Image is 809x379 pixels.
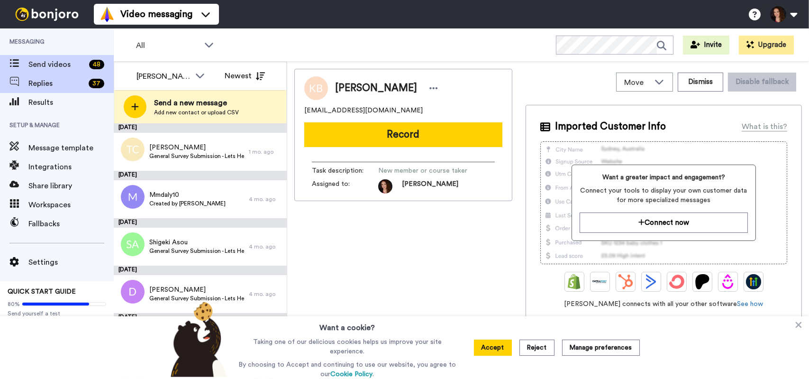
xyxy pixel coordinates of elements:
img: d.png [121,280,145,304]
div: [DATE] [114,171,287,180]
div: 1 mo. ago [249,148,282,156]
a: See how [737,301,764,307]
span: QUICK START GUIDE [8,288,76,295]
span: [PERSON_NAME] [149,143,244,152]
span: Video messaging [120,8,192,21]
a: Cookie Policy [330,371,373,378]
img: bear-with-cookie.png [162,301,232,377]
span: Workspaces [28,199,114,211]
span: [PERSON_NAME] connects with all your other software [540,299,787,309]
div: 48 [89,60,104,69]
span: Settings [28,257,114,268]
img: f1b73c6d-a058-4563-9fbb-190832f20509-1560342424.jpg [378,179,392,194]
img: Drip [720,274,736,289]
img: ActiveCampaign [644,274,659,289]
button: Disable fallback [728,73,796,92]
span: Shigeki Asou [149,238,244,247]
span: Message template [28,142,114,154]
span: Results [28,97,114,108]
img: tc.png [121,138,145,161]
img: Hubspot [618,274,633,289]
div: [DATE] [114,218,287,228]
button: Invite [683,36,729,55]
button: Dismiss [678,73,723,92]
span: 80% [8,300,20,308]
span: New member or course taker [378,166,468,176]
span: Fallbacks [28,218,114,230]
img: Image of Kurt Barney [304,76,328,100]
span: Replies [28,78,85,89]
span: Integrations [28,161,114,173]
img: Shopify [567,274,582,289]
span: [PERSON_NAME] [335,81,417,95]
span: General Survey Submission - Lets Help!! [149,152,244,160]
button: Record [304,122,502,147]
h3: Want a cookie? [319,316,375,333]
div: 4 mo. ago [249,290,282,298]
span: Move [624,77,650,88]
div: 4 mo. ago [249,243,282,250]
button: Upgrade [739,36,794,55]
div: [PERSON_NAME] [136,71,191,82]
div: [DATE] [114,123,287,133]
button: Reject [519,340,554,356]
p: Taking one of our delicious cookies helps us improve your site experience. [236,337,458,356]
span: Want a greater impact and engagement? [580,173,748,182]
img: Ontraport [592,274,608,289]
p: By choosing to Accept and continuing to use our website, you agree to our . [236,360,458,379]
img: sa.png [121,232,145,256]
img: vm-color.svg [100,7,115,22]
button: Accept [474,340,512,356]
button: Manage preferences [562,340,640,356]
span: Send videos [28,59,85,70]
div: What is this? [742,121,787,132]
span: Task description : [312,166,378,176]
img: Patreon [695,274,710,289]
div: [DATE] [114,313,287,323]
button: Newest [218,66,272,85]
span: Send yourself a test [8,310,106,317]
div: 37 [89,79,104,88]
span: Share library [28,180,114,192]
div: 4 mo. ago [249,195,282,203]
span: General Survey Submission - Lets Help!! [149,247,244,255]
button: Connect now [580,213,748,233]
span: Add new contact or upload CSV [154,109,239,116]
div: [DATE] [114,266,287,275]
img: m.png [121,185,145,209]
span: [EMAIL_ADDRESS][DOMAIN_NAME] [304,106,423,115]
span: Send a new message [154,97,239,109]
span: Mmdaly10 [149,190,226,200]
span: General Survey Submission - Lets Help!! [149,295,244,302]
span: [PERSON_NAME] [402,179,458,194]
img: GoHighLevel [746,274,761,289]
img: ConvertKit [669,274,684,289]
span: All [136,40,200,51]
span: [PERSON_NAME] [149,285,244,295]
span: Connect your tools to display your own customer data for more specialized messages [580,186,748,205]
img: bj-logo-header-white.svg [11,8,82,21]
span: Imported Customer Info [555,120,666,134]
span: Created by [PERSON_NAME] [149,200,226,207]
span: Assigned to: [312,179,378,194]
